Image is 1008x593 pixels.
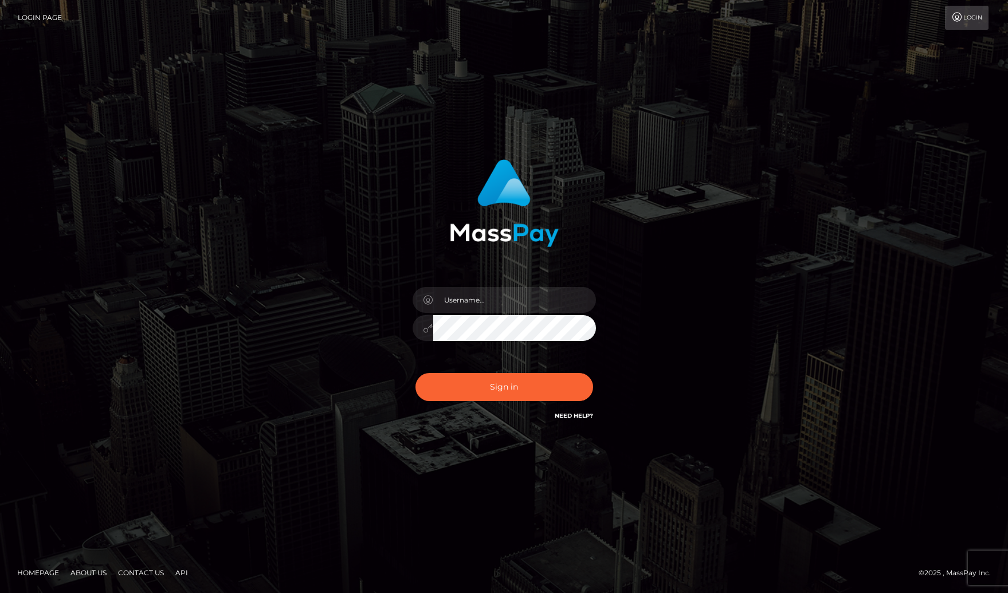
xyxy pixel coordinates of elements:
[945,6,989,30] a: Login
[433,287,596,313] input: Username...
[13,564,64,582] a: Homepage
[555,412,593,419] a: Need Help?
[66,564,111,582] a: About Us
[113,564,168,582] a: Contact Us
[415,373,593,401] button: Sign in
[18,6,62,30] a: Login Page
[450,159,559,247] img: MassPay Login
[171,564,193,582] a: API
[919,567,999,579] div: © 2025 , MassPay Inc.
